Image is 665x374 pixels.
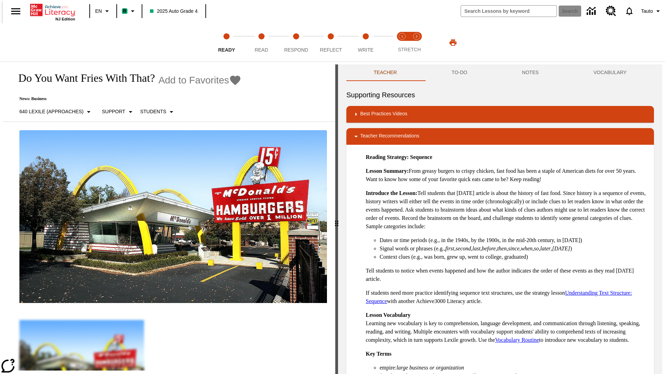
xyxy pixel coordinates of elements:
button: Teacher [346,64,424,81]
div: Press Enter or Spacebar and then press right and left arrow keys to move the slider [335,64,338,374]
span: Read [255,47,268,53]
span: NJ Edition [55,17,75,21]
button: Boost Class color is mint green. Change class color [119,5,140,17]
strong: Lesson Summary: [366,168,409,174]
button: Reflect step 4 of 5 [311,24,351,62]
button: Open side menu [6,1,26,21]
button: Select Student [138,106,178,118]
button: Stretch Respond step 2 of 2 [407,24,427,62]
p: If students need more practice identifying sequence text structures, use the strategy lesson with... [366,289,648,305]
p: Best Practices Videos [360,110,407,118]
p: Support [102,108,125,115]
em: later [540,246,551,251]
em: large business or organization [397,365,464,371]
img: One of the first McDonald's stores, with the iconic red sign and golden arches. [19,130,327,303]
em: since [508,246,520,251]
button: Respond step 3 of 5 [276,24,316,62]
p: From greasy burgers to crispy chicken, fast food has been a staple of American diets for over 50 ... [366,167,648,184]
p: Learning new vocabulary is key to comprehension, language development, and communication through ... [366,311,648,344]
span: Add to Favorites [158,75,229,86]
div: Teacher Recommendations [346,128,654,145]
a: Resource Center, Will open in new tab [602,2,620,20]
span: Write [358,47,373,53]
span: STRETCH [398,47,421,52]
h6: Supporting Resources [346,89,654,100]
p: Teacher Recommendations [360,132,419,141]
button: Read step 2 of 5 [241,24,281,62]
button: Language: EN, Select a language [92,5,114,17]
span: Tauto [641,8,653,15]
a: Data Center [583,2,602,21]
strong: Reading Strategy: [366,154,409,160]
li: empire: [380,364,648,372]
span: EN [95,8,102,15]
em: first [445,246,454,251]
p: Tell students to notice when events happened and how the author indicates the order of these even... [366,267,648,283]
button: Ready step 1 of 5 [206,24,247,62]
span: 2025 Auto Grade 4 [150,8,198,15]
strong: Introduce the Lesson: [366,190,417,196]
strong: Key Terms [366,351,391,357]
button: Print [442,36,464,49]
li: Dates or time periods (e.g., in the 1940s, by the 1900s, in the mid-20th century, in [DATE]) [380,236,648,244]
span: B [123,7,126,15]
em: when [521,246,533,251]
em: so [534,246,539,251]
p: Tell students that [DATE] article is about the history of fast food. Since history is a sequence ... [366,189,648,231]
span: Ready [218,47,235,53]
li: Signal words or phrases (e.g., , , , , , , , , , ) [380,244,648,253]
em: then [497,246,507,251]
span: Reflect [320,47,342,53]
strong: Lesson Vocabulary [366,312,410,318]
button: Write step 5 of 5 [346,24,386,62]
strong: Sequence [410,154,432,160]
button: NOTES [495,64,566,81]
button: Select Lexile, 640 Lexile (Approaches) [17,106,96,118]
a: Vocabulary Routine [495,337,539,343]
button: Scaffolds, Support [99,106,137,118]
p: News: Business [11,96,241,101]
div: Home [30,2,75,21]
li: Context clues (e.g., was born, grew up, went to college, graduated) [380,253,648,261]
a: Notifications [620,2,638,20]
em: [DATE] [552,246,570,251]
span: Respond [284,47,308,53]
div: Best Practices Videos [346,106,654,123]
em: second [456,246,471,251]
button: Add to Favorites - Do You Want Fries With That? [158,74,241,86]
input: search field [461,6,557,17]
text: 1 [401,35,403,38]
button: Stretch Read step 1 of 2 [392,24,412,62]
em: last [472,246,480,251]
button: TO-DO [424,64,495,81]
em: before [482,246,496,251]
p: Students [140,108,166,115]
button: Profile/Settings [638,5,665,17]
div: Instructional Panel Tabs [346,64,654,81]
a: Understanding Text Structure: Sequence [366,290,632,304]
div: activity [338,64,662,374]
p: 640 Lexile (Approaches) [19,108,83,115]
button: VOCABULARY [566,64,654,81]
text: 2 [416,35,417,38]
h1: Do You Want Fries With That? [11,72,155,84]
div: reading [3,64,335,371]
